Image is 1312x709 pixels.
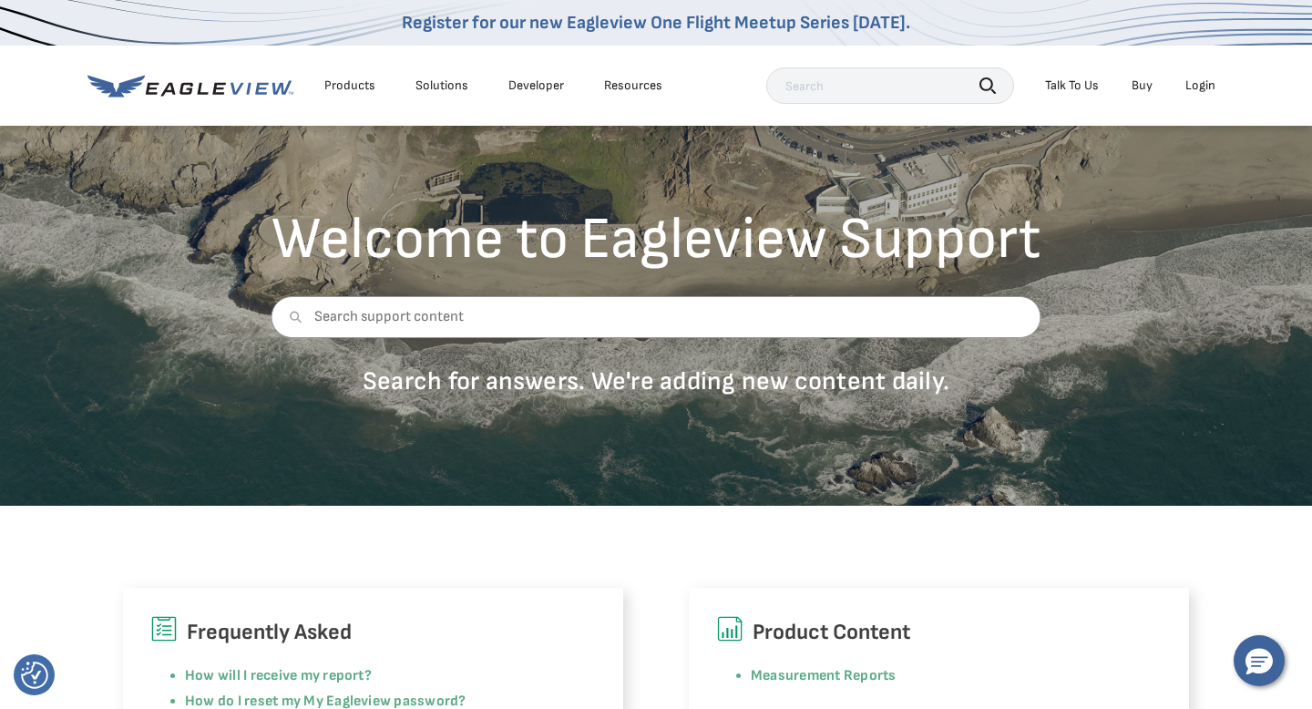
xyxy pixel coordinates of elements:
a: Buy [1132,77,1153,94]
input: Search [766,67,1014,104]
a: Register for our new Eagleview One Flight Meetup Series [DATE]. [402,12,910,34]
h6: Product Content [716,615,1162,650]
a: How will I receive my report? [185,667,372,684]
div: Login [1185,77,1215,94]
div: Solutions [415,77,468,94]
div: Talk To Us [1045,77,1099,94]
a: Developer [508,77,564,94]
img: Revisit consent button [21,662,48,689]
p: Search for answers. We're adding new content daily. [272,365,1041,397]
input: Search support content [272,296,1041,338]
button: Consent Preferences [21,662,48,689]
h2: Welcome to Eagleview Support [272,211,1041,269]
a: Measurement Reports [751,667,897,684]
button: Hello, have a question? Let’s chat. [1234,635,1285,686]
div: Products [324,77,375,94]
div: Resources [604,77,662,94]
h6: Frequently Asked [150,615,596,650]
